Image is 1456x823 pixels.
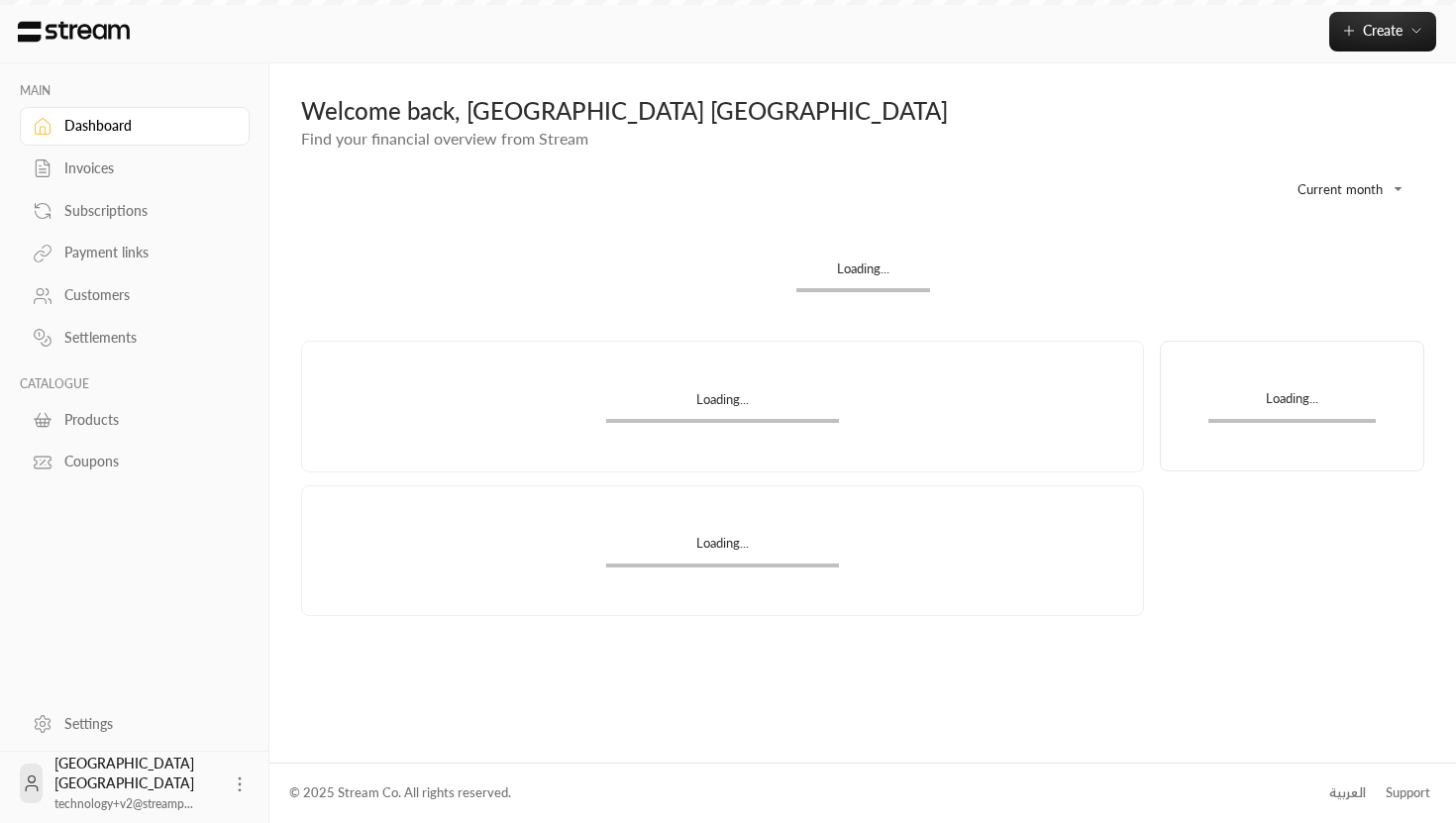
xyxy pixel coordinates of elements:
[301,129,588,148] span: Find your financial overview from Stream
[1329,12,1436,51] button: Create
[1266,163,1414,215] div: Current month
[20,83,250,99] p: MAIN
[20,704,250,743] a: Settings
[20,319,250,358] a: Settlements
[64,116,225,136] div: Dashboard
[1329,783,1366,803] div: العربية
[16,21,132,43] img: Logo
[20,276,250,315] a: Customers
[64,714,225,734] div: Settings
[301,95,1424,127] div: Welcome back, [GEOGRAPHIC_DATA] [GEOGRAPHIC_DATA]
[64,328,225,348] div: Settlements
[64,158,225,178] div: Invoices
[54,754,218,813] div: [GEOGRAPHIC_DATA] [GEOGRAPHIC_DATA]
[64,452,225,471] div: Coupons
[20,376,250,392] p: CATALOGUE
[64,410,225,430] div: Products
[20,150,250,188] a: Invoices
[64,243,225,262] div: Payment links
[1208,389,1376,418] div: Loading...
[20,107,250,146] a: Dashboard
[64,285,225,305] div: Customers
[606,534,839,563] div: Loading...
[20,443,250,481] a: Coupons
[64,201,225,221] div: Subscriptions
[20,191,250,230] a: Subscriptions
[20,400,250,439] a: Products
[1379,775,1436,811] a: Support
[20,234,250,272] a: Payment links
[606,390,839,419] div: Loading...
[1363,22,1403,39] span: Create
[796,259,930,288] div: Loading...
[289,783,511,803] div: © 2025 Stream Co. All rights reserved.
[54,796,193,811] span: technology+v2@streamp...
